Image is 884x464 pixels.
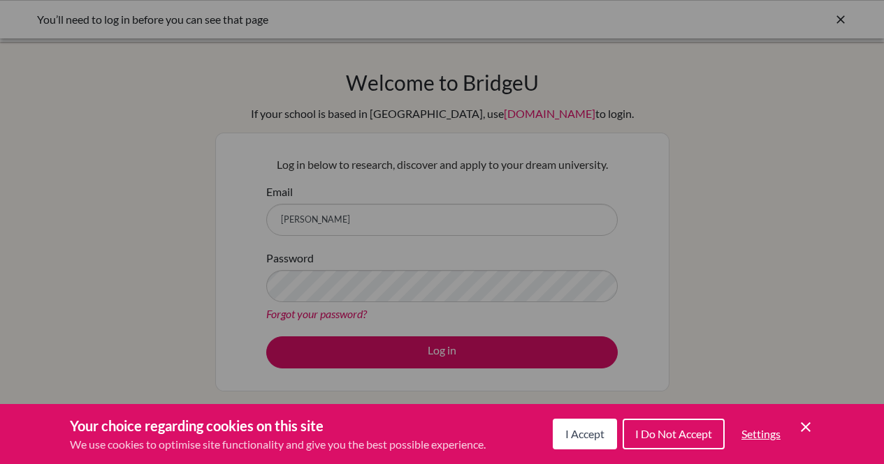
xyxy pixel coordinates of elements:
span: I Do Not Accept [635,427,712,440]
span: Settings [741,427,781,440]
button: I Do Not Accept [623,419,725,449]
span: I Accept [565,427,604,440]
h3: Your choice regarding cookies on this site [70,415,486,436]
p: We use cookies to optimise site functionality and give you the best possible experience. [70,436,486,453]
button: Save and close [797,419,814,435]
button: I Accept [553,419,617,449]
button: Settings [730,420,792,448]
